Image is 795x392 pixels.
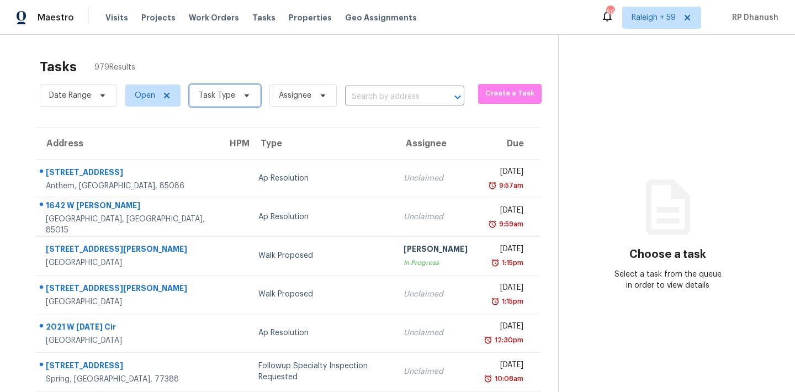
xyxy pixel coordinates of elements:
[395,128,476,159] th: Assignee
[252,14,275,22] span: Tasks
[404,327,468,338] div: Unclaimed
[94,62,135,73] span: 979 Results
[46,296,210,308] div: [GEOGRAPHIC_DATA]
[491,296,500,307] img: Overdue Alarm Icon
[38,12,74,23] span: Maestro
[46,374,210,385] div: Spring, [GEOGRAPHIC_DATA], 77388
[258,289,386,300] div: Walk Proposed
[141,12,176,23] span: Projects
[485,282,523,296] div: [DATE]
[613,269,723,291] div: Select a task from the queue in order to view details
[492,373,523,384] div: 10:08am
[484,87,536,100] span: Create a Task
[484,373,492,384] img: Overdue Alarm Icon
[189,12,239,23] span: Work Orders
[632,12,676,23] span: Raleigh + 59
[49,90,91,101] span: Date Range
[485,205,523,219] div: [DATE]
[289,12,332,23] span: Properties
[728,12,778,23] span: RP Dhanush
[404,211,468,223] div: Unclaimed
[46,181,210,192] div: Anthem, [GEOGRAPHIC_DATA], 85086
[46,360,210,374] div: [STREET_ADDRESS]
[219,128,250,159] th: HPM
[40,61,77,72] h2: Tasks
[46,243,210,257] div: [STREET_ADDRESS][PERSON_NAME]
[404,173,468,184] div: Unclaimed
[258,211,386,223] div: Ap Resolution
[105,12,128,23] span: Visits
[606,7,614,18] div: 692
[404,243,468,257] div: [PERSON_NAME]
[485,243,523,257] div: [DATE]
[484,335,492,346] img: Overdue Alarm Icon
[46,167,210,181] div: [STREET_ADDRESS]
[46,214,210,236] div: [GEOGRAPHIC_DATA], [GEOGRAPHIC_DATA], 85015
[629,249,706,260] h3: Choose a task
[500,296,523,307] div: 1:15pm
[476,128,540,159] th: Due
[485,359,523,373] div: [DATE]
[199,90,235,101] span: Task Type
[258,361,386,383] div: Followup Specialty Inspection Requested
[488,180,497,191] img: Overdue Alarm Icon
[46,335,210,346] div: [GEOGRAPHIC_DATA]
[492,335,523,346] div: 12:30pm
[497,219,523,230] div: 9:59am
[279,90,311,101] span: Assignee
[404,289,468,300] div: Unclaimed
[488,219,497,230] img: Overdue Alarm Icon
[258,250,386,261] div: Walk Proposed
[35,128,219,159] th: Address
[450,89,465,105] button: Open
[404,257,468,268] div: In Progress
[135,90,155,101] span: Open
[404,366,468,377] div: Unclaimed
[250,128,395,159] th: Type
[478,84,542,104] button: Create a Task
[345,12,417,23] span: Geo Assignments
[485,321,523,335] div: [DATE]
[46,200,210,214] div: 1642 W [PERSON_NAME]
[258,173,386,184] div: Ap Resolution
[491,257,500,268] img: Overdue Alarm Icon
[46,283,210,296] div: [STREET_ADDRESS][PERSON_NAME]
[485,166,523,180] div: [DATE]
[500,257,523,268] div: 1:15pm
[497,180,523,191] div: 9:57am
[258,327,386,338] div: Ap Resolution
[345,88,433,105] input: Search by address
[46,321,210,335] div: 2021 W [DATE] Cir
[46,257,210,268] div: [GEOGRAPHIC_DATA]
